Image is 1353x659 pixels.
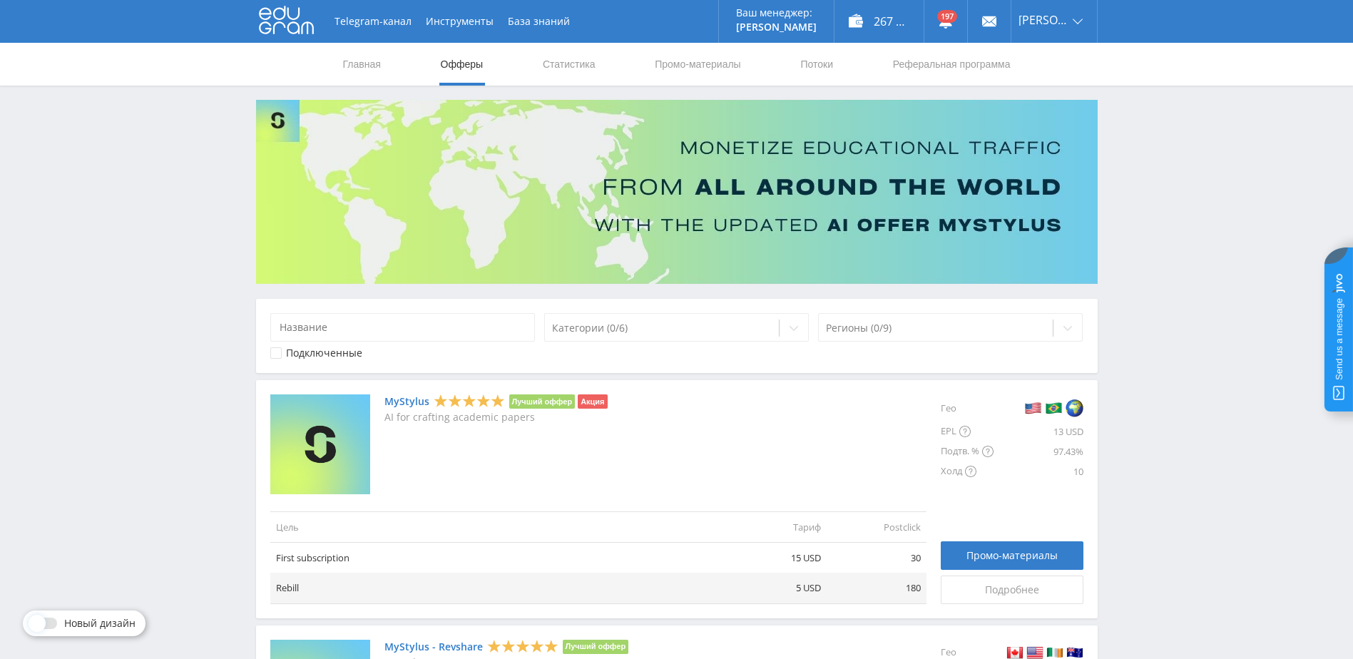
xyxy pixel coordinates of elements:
div: Подключенные [286,347,362,359]
p: AI for crafting academic papers [384,412,608,423]
img: MyStylus [270,394,370,494]
span: Новый дизайн [64,618,136,629]
li: Лучший оффер [563,640,629,654]
a: Офферы [439,43,485,86]
td: 5 USD [727,573,827,603]
td: Rebill [270,573,727,603]
span: Подробнее [985,584,1039,596]
td: 15 USD [727,543,827,573]
span: [PERSON_NAME] [1018,14,1068,26]
input: Название [270,313,536,342]
span: Промо-материалы [966,550,1058,561]
a: Потоки [799,43,834,86]
td: Тариф [727,511,827,542]
td: First subscription [270,543,727,573]
a: Реферальная программа [892,43,1012,86]
td: 30 [827,543,926,573]
div: 5 Stars [487,638,558,653]
div: 5 Stars [434,394,505,409]
a: MyStylus - Revshare [384,641,483,653]
a: MyStylus [384,396,429,407]
a: Статистика [541,43,597,86]
div: 10 [994,461,1083,481]
a: Подробнее [941,576,1083,604]
a: Промо-материалы [653,43,742,86]
div: EPL [941,422,994,441]
div: Холд [941,461,994,481]
td: Цель [270,511,727,542]
div: 97.43% [994,441,1083,461]
li: Лучший оффер [509,394,576,409]
div: Подтв. % [941,441,994,461]
div: Гео [941,394,994,422]
p: [PERSON_NAME] [736,21,817,33]
div: 13 USD [994,422,1083,441]
td: 180 [827,573,926,603]
p: Ваш менеджер: [736,7,817,19]
a: Главная [342,43,382,86]
a: Промо-материалы [941,541,1083,570]
td: Postclick [827,511,926,542]
li: Акция [578,394,607,409]
img: Banner [256,100,1098,284]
